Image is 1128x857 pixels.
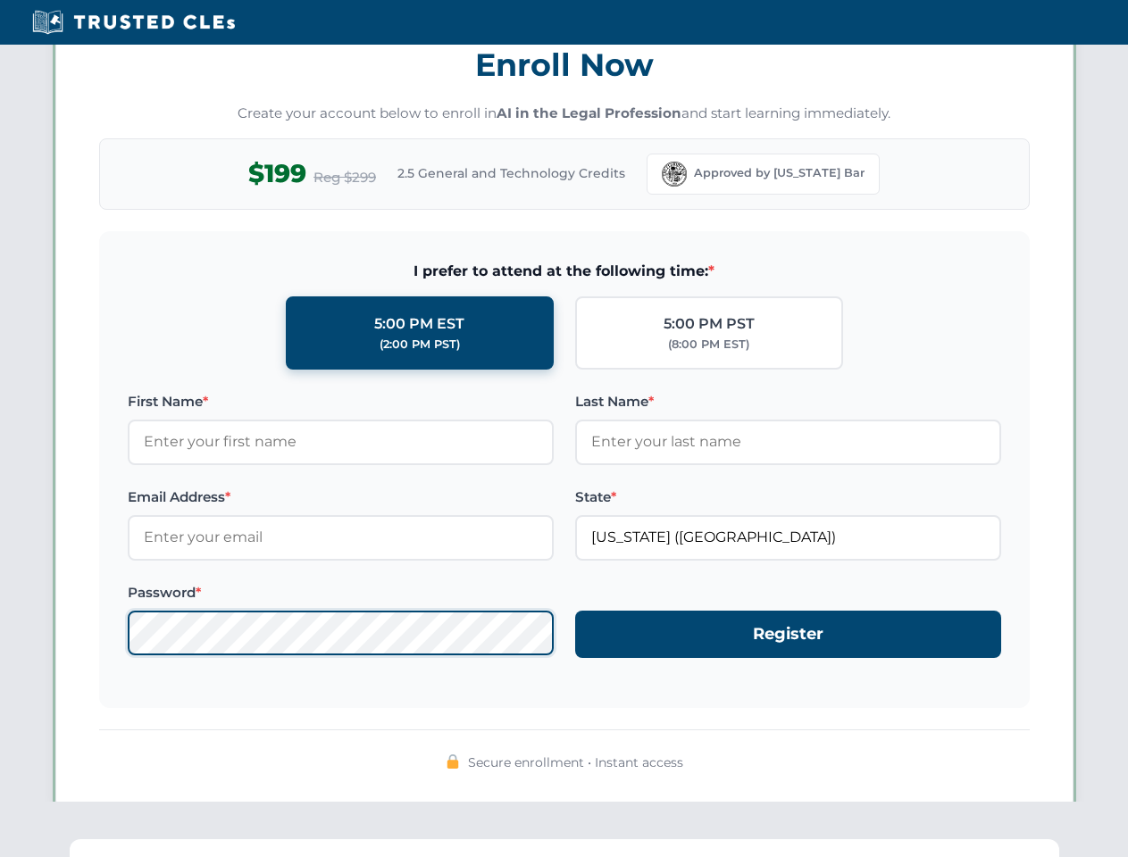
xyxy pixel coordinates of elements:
[575,515,1001,560] input: Florida (FL)
[397,163,625,183] span: 2.5 General and Technology Credits
[128,391,554,412] label: First Name
[128,260,1001,283] span: I prefer to attend at the following time:
[27,9,240,36] img: Trusted CLEs
[497,104,681,121] strong: AI in the Legal Profession
[99,37,1030,93] h3: Enroll Now
[668,336,749,354] div: (8:00 PM EST)
[128,487,554,508] label: Email Address
[575,391,1001,412] label: Last Name
[99,104,1030,124] p: Create your account below to enroll in and start learning immediately.
[374,312,464,336] div: 5:00 PM EST
[664,312,755,336] div: 5:00 PM PST
[313,167,376,188] span: Reg $299
[575,487,1001,508] label: State
[575,420,1001,464] input: Enter your last name
[468,753,683,772] span: Secure enrollment • Instant access
[694,164,865,182] span: Approved by [US_STATE] Bar
[446,754,460,769] img: 🔒
[128,582,554,603] label: Password
[380,336,460,354] div: (2:00 PM PST)
[575,611,1001,658] button: Register
[248,154,306,194] span: $199
[662,162,687,187] img: Florida Bar
[128,420,554,464] input: Enter your first name
[128,515,554,560] input: Enter your email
